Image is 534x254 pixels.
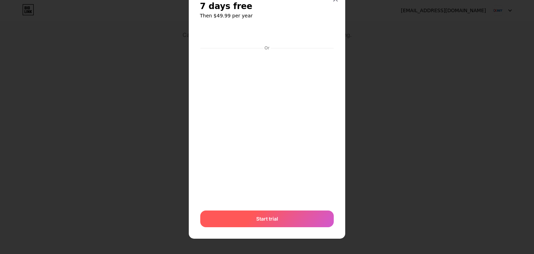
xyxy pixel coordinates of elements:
iframe: Bảo mật khung nhập liệu thanh toán [199,51,335,204]
h6: Then $49.99 per year [200,12,334,19]
iframe: Bảo mật khung nút thanh toán [200,26,334,43]
div: Or [263,45,271,51]
span: 7 days free [200,1,252,12]
span: Start trial [256,215,278,222]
